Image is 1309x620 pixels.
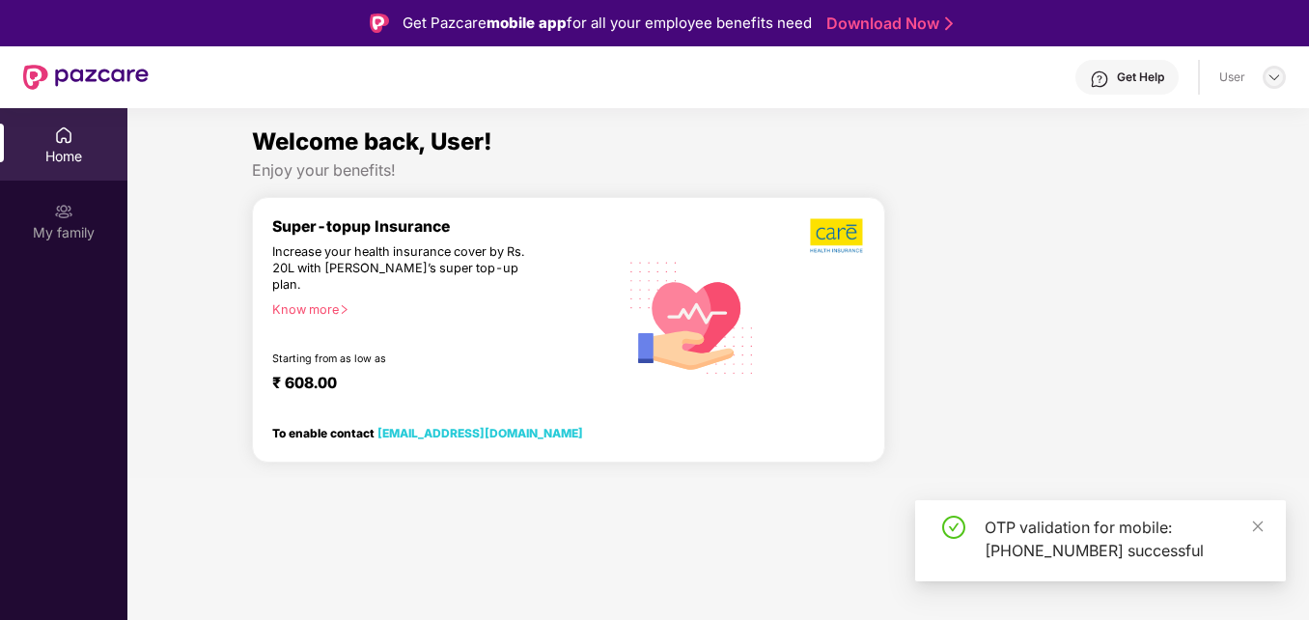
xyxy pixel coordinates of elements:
[370,14,389,33] img: Logo
[272,217,618,236] div: Super-topup Insurance
[252,127,492,155] span: Welcome back, User!
[403,12,812,35] div: Get Pazcare for all your employee benefits need
[272,302,606,316] div: Know more
[1219,70,1245,85] div: User
[339,304,349,315] span: right
[272,426,583,439] div: To enable contact
[826,14,947,34] a: Download Now
[810,217,865,254] img: b5dec4f62d2307b9de63beb79f102df3.png
[54,126,73,145] img: svg+xml;base64,PHN2ZyBpZD0iSG9tZSIgeG1sbnM9Imh0dHA6Ly93d3cudzMub3JnLzIwMDAvc3ZnIiB3aWR0aD0iMjAiIG...
[1117,70,1164,85] div: Get Help
[1090,70,1109,89] img: svg+xml;base64,PHN2ZyBpZD0iSGVscC0zMngzMiIgeG1sbnM9Imh0dHA6Ly93d3cudzMub3JnLzIwMDAvc3ZnIiB3aWR0aD...
[252,160,1184,181] div: Enjoy your benefits!
[23,65,149,90] img: New Pazcare Logo
[942,516,965,539] span: check-circle
[487,14,567,32] strong: mobile app
[945,14,953,34] img: Stroke
[1251,520,1265,533] span: close
[618,241,766,392] img: svg+xml;base64,PHN2ZyB4bWxucz0iaHR0cDovL3d3dy53My5vcmcvMjAwMC9zdmciIHhtbG5zOnhsaW5rPSJodHRwOi8vd3...
[54,202,73,221] img: svg+xml;base64,PHN2ZyB3aWR0aD0iMjAiIGhlaWdodD0iMjAiIHZpZXdCb3g9IjAgMCAyMCAyMCIgZmlsbD0ibm9uZSIgeG...
[1267,70,1282,85] img: svg+xml;base64,PHN2ZyBpZD0iRHJvcGRvd24tMzJ4MzIiIHhtbG5zPSJodHRwOi8vd3d3LnczLm9yZy8yMDAwL3N2ZyIgd2...
[272,244,535,294] div: Increase your health insurance cover by Rs. 20L with [PERSON_NAME]’s super top-up plan.
[272,374,599,397] div: ₹ 608.00
[272,352,536,366] div: Starting from as low as
[985,516,1263,562] div: OTP validation for mobile: [PHONE_NUMBER] successful
[377,426,583,440] a: [EMAIL_ADDRESS][DOMAIN_NAME]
